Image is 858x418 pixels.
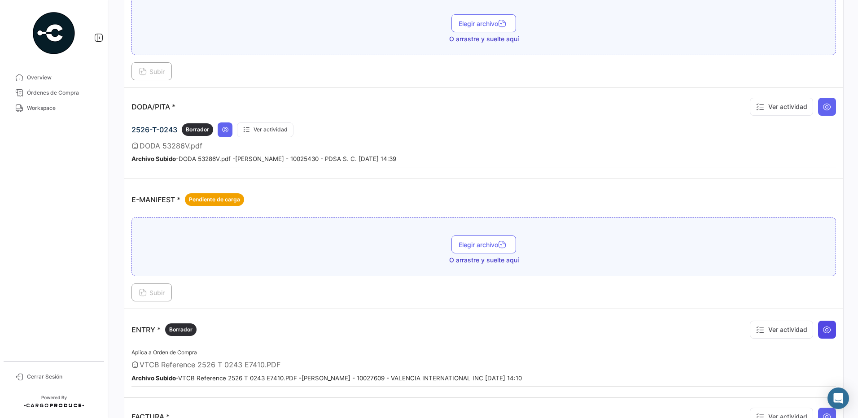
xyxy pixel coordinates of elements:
button: Ver actividad [237,122,293,137]
span: Cerrar Sesión [27,373,97,381]
img: powered-by.png [31,11,76,56]
span: 2526-T-0243 [131,125,177,134]
div: Abrir Intercom Messenger [827,388,849,409]
span: Subir [139,289,165,296]
span: Workspace [27,104,97,112]
button: Ver actividad [750,98,813,116]
span: Aplica a Orden de Compra [131,349,197,356]
span: Overview [27,74,97,82]
b: Archivo Subido [131,374,176,382]
span: Elegir archivo [459,241,509,248]
button: Subir [131,62,172,80]
p: DODA/PITA * [131,102,175,111]
a: Workspace [7,100,101,116]
span: Subir [139,68,165,75]
span: VTCB Reference 2526 T 0243 E7410.PDF [140,360,280,369]
span: Órdenes de Compra [27,89,97,97]
span: DODA 53286V.pdf [140,141,202,150]
button: Subir [131,283,172,301]
span: O arrastre y suelte aquí [449,256,519,265]
b: Archivo Subido [131,155,176,162]
a: Órdenes de Compra [7,85,101,100]
span: Elegir archivo [459,20,509,27]
a: Overview [7,70,101,85]
button: Elegir archivo [451,14,516,32]
p: E-MANIFEST * [131,193,244,206]
span: Borrador [186,126,209,134]
span: Pendiente de carga [189,196,240,204]
small: - DODA 53286V.pdf - [PERSON_NAME] - 10025430 - PDSA S. C. [DATE] 14:39 [131,155,396,162]
span: O arrastre y suelte aquí [449,35,519,44]
p: ENTRY * [131,323,197,336]
span: Borrador [169,326,193,334]
small: - VTCB Reference 2526 T 0243 E7410.PDF - [PERSON_NAME] - 10027609 - VALENCIA INTERNATIONAL INC [D... [131,374,522,382]
button: Elegir archivo [451,235,516,253]
button: Ver actividad [750,321,813,339]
